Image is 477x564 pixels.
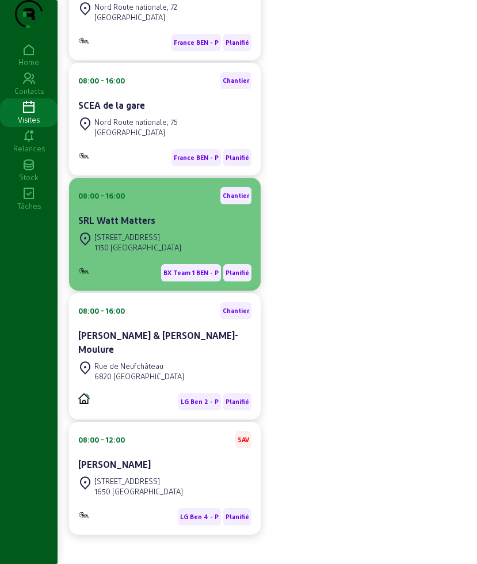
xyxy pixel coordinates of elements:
span: LG Ben 2 - P [181,398,219,406]
span: France BEN - P [174,154,219,162]
div: Nord Route nationale, 75 [94,117,178,127]
cam-card-title: SCEA de la gare [78,100,145,110]
div: 1150 [GEOGRAPHIC_DATA] [94,242,181,253]
img: B2B - PVELEC [78,37,90,44]
div: 08:00 - 16:00 [78,306,125,316]
div: 08:00 - 12:00 [78,435,125,445]
div: 1650 [GEOGRAPHIC_DATA] [94,486,183,497]
div: [STREET_ADDRESS] [94,476,183,486]
span: Planifié [226,39,249,47]
div: [STREET_ADDRESS] [94,232,181,242]
div: 08:00 - 16:00 [78,75,125,86]
span: Chantier [223,307,249,315]
div: 6820 [GEOGRAPHIC_DATA] [94,371,184,382]
div: Rue de Neufchâteau [94,361,184,371]
div: 08:00 - 16:00 [78,190,125,201]
span: Chantier [223,192,249,200]
span: SAV [238,436,249,444]
div: [GEOGRAPHIC_DATA] [94,12,177,22]
img: Monitoring et Maintenance [78,511,90,519]
img: B2B - PVELEC [78,267,90,275]
span: Planifié [226,154,249,162]
div: [GEOGRAPHIC_DATA] [94,127,178,138]
cam-card-title: [PERSON_NAME] & [PERSON_NAME]-Moulure [78,330,238,355]
span: France BEN - P [174,39,219,47]
img: PVELEC [78,393,90,404]
span: LG Ben 4 - P [180,513,219,521]
cam-card-title: [PERSON_NAME] [78,459,151,470]
img: B2B - PVELEC [78,152,90,159]
div: Nord Route nationale, 72 [94,2,177,12]
span: Planifié [226,398,249,406]
cam-card-title: SRL Watt Matters [78,215,155,226]
span: BX Team 1 BEN - P [163,269,219,277]
span: Planifié [226,513,249,521]
span: Planifié [226,269,249,277]
span: Chantier [223,77,249,85]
